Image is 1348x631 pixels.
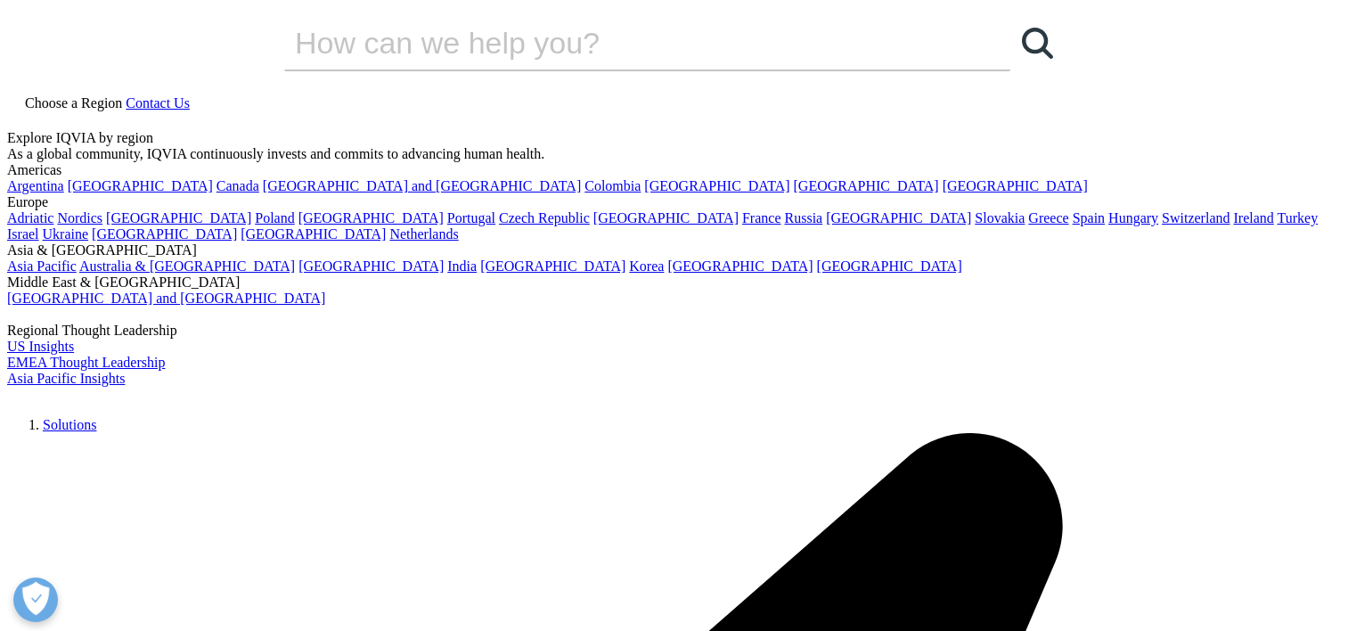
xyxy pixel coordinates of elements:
a: France [742,210,781,225]
a: Hungary [1108,210,1158,225]
svg: Search [1022,28,1053,59]
a: Czech Republic [499,210,590,225]
a: Adriatic [7,210,53,225]
a: Greece [1028,210,1068,225]
a: Colombia [584,178,641,193]
span: Choose a Region [25,95,122,111]
a: Asia Pacific [7,258,77,274]
div: Middle East & [GEOGRAPHIC_DATA] [7,275,1341,291]
a: Ireland [1233,210,1273,225]
a: [GEOGRAPHIC_DATA] [593,210,739,225]
a: Asia Pacific Insights [7,371,125,386]
a: [GEOGRAPHIC_DATA] [826,210,971,225]
div: Europe [7,194,1341,210]
img: IQVIA Healthcare Information Technology and Pharma Clinical Research Company [7,387,150,413]
a: [GEOGRAPHIC_DATA] [298,210,444,225]
a: Switzerland [1162,210,1230,225]
a: [GEOGRAPHIC_DATA] [92,226,237,242]
a: [GEOGRAPHIC_DATA] [106,210,251,225]
a: Portugal [447,210,495,225]
button: Open Preferences [13,578,58,622]
a: Slovakia [975,210,1025,225]
a: [GEOGRAPHIC_DATA] [794,178,939,193]
a: Spain [1073,210,1105,225]
a: [GEOGRAPHIC_DATA] [241,226,386,242]
a: Netherlands [389,226,458,242]
a: India [447,258,477,274]
a: [GEOGRAPHIC_DATA] [943,178,1088,193]
a: Search [1010,16,1064,70]
a: Australia & [GEOGRAPHIC_DATA] [79,258,295,274]
a: Korea [629,258,664,274]
a: [GEOGRAPHIC_DATA] [667,258,813,274]
input: Search [284,16,960,70]
div: Americas [7,162,1341,178]
a: Canada [216,178,259,193]
div: Regional Thought Leadership [7,323,1341,339]
a: US Insights [7,339,74,354]
a: [GEOGRAPHIC_DATA] [298,258,444,274]
a: Israel [7,226,39,242]
a: [GEOGRAPHIC_DATA] [644,178,789,193]
div: Explore IQVIA by region [7,130,1341,146]
div: As a global community, IQVIA continuously invests and commits to advancing human health. [7,146,1341,162]
a: Russia [785,210,823,225]
a: Poland [255,210,294,225]
a: Nordics [57,210,102,225]
div: Asia & [GEOGRAPHIC_DATA] [7,242,1341,258]
a: [GEOGRAPHIC_DATA] [68,178,213,193]
a: Contact Us [126,95,190,111]
a: Turkey [1278,210,1319,225]
a: Argentina [7,178,64,193]
a: [GEOGRAPHIC_DATA] [480,258,625,274]
a: [GEOGRAPHIC_DATA] and [GEOGRAPHIC_DATA] [7,291,325,306]
a: Solutions [43,430,96,446]
a: Ukraine [43,226,89,242]
a: [GEOGRAPHIC_DATA] [817,258,962,274]
a: EMEA Thought Leadership [7,355,165,370]
a: [GEOGRAPHIC_DATA] and [GEOGRAPHIC_DATA] [263,178,581,193]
